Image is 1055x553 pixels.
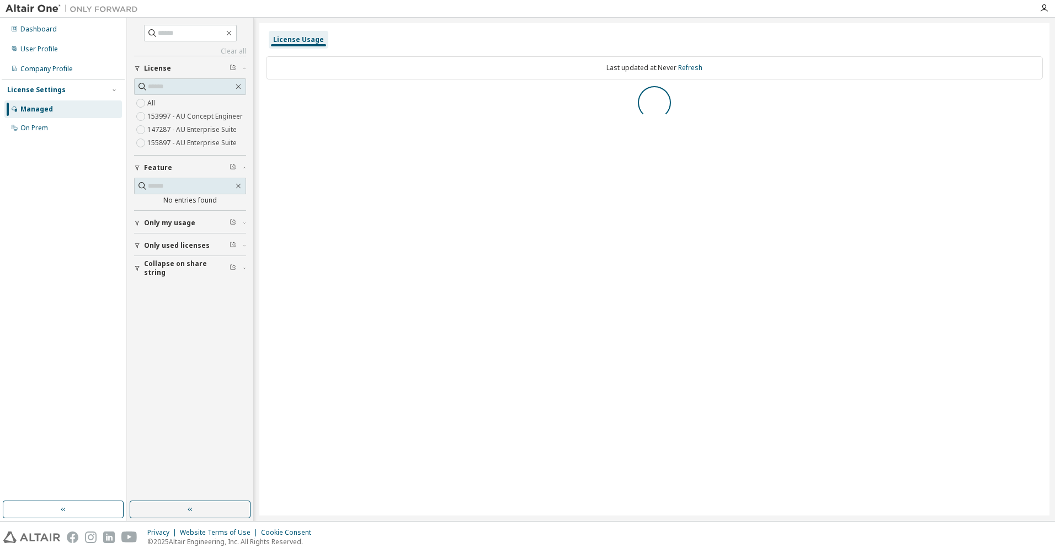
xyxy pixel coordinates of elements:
[7,86,66,94] div: License Settings
[147,136,239,150] label: 155897 - AU Enterprise Suite
[678,63,702,72] a: Refresh
[147,528,180,537] div: Privacy
[134,196,246,205] div: No entries found
[134,56,246,81] button: License
[144,259,230,277] span: Collapse on share string
[230,163,236,172] span: Clear filter
[20,45,58,54] div: User Profile
[67,531,78,543] img: facebook.svg
[103,531,115,543] img: linkedin.svg
[147,97,157,110] label: All
[180,528,261,537] div: Website Terms of Use
[134,211,246,235] button: Only my usage
[144,163,172,172] span: Feature
[121,531,137,543] img: youtube.svg
[144,64,171,73] span: License
[3,531,60,543] img: altair_logo.svg
[261,528,318,537] div: Cookie Consent
[20,65,73,73] div: Company Profile
[134,156,246,180] button: Feature
[134,47,246,56] a: Clear all
[134,256,246,280] button: Collapse on share string
[20,25,57,34] div: Dashboard
[230,241,236,250] span: Clear filter
[20,124,48,132] div: On Prem
[273,35,324,44] div: License Usage
[85,531,97,543] img: instagram.svg
[20,105,53,114] div: Managed
[147,110,245,123] label: 153997 - AU Concept Engineer
[147,537,318,546] p: © 2025 Altair Engineering, Inc. All Rights Reserved.
[230,64,236,73] span: Clear filter
[230,264,236,273] span: Clear filter
[134,233,246,258] button: Only used licenses
[6,3,143,14] img: Altair One
[144,241,210,250] span: Only used licenses
[147,123,239,136] label: 147287 - AU Enterprise Suite
[230,219,236,227] span: Clear filter
[144,219,195,227] span: Only my usage
[266,56,1043,79] div: Last updated at: Never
